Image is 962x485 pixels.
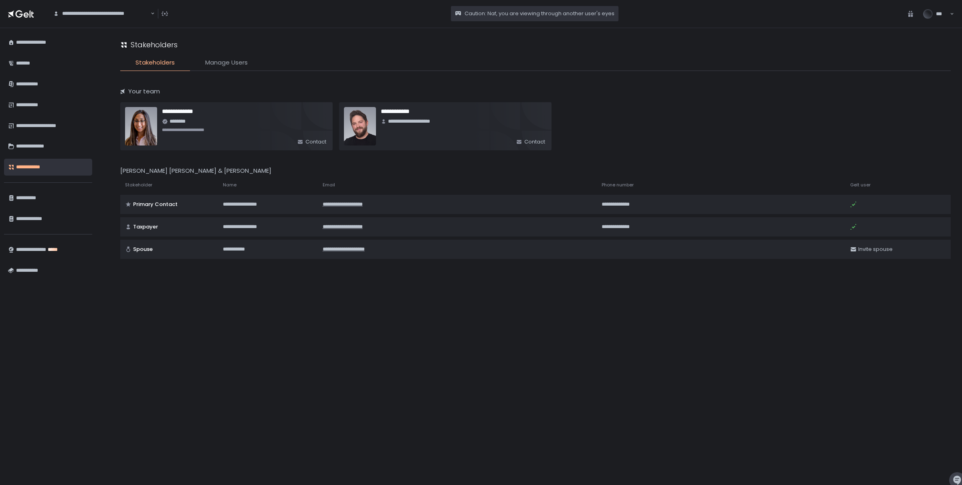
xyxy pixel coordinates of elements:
[858,246,893,253] span: Invite spouse
[223,182,236,188] span: Name
[120,166,271,175] span: [PERSON_NAME] [PERSON_NAME] & [PERSON_NAME]
[133,223,158,230] span: Taxpayer
[135,58,175,67] span: Stakeholders
[602,182,634,188] span: Phone number
[125,182,152,188] span: Stakeholder
[150,10,150,18] input: Search for option
[465,10,614,17] span: Caution: Naf, you are viewing through another user's eyes
[128,87,160,96] span: Your team
[48,5,155,22] div: Search for option
[323,182,335,188] span: Email
[205,58,248,67] span: Manage Users
[133,246,153,253] span: Spouse
[850,182,871,188] span: Gelt user
[131,39,178,50] h1: Stakeholders
[133,201,178,208] span: Primary Contact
